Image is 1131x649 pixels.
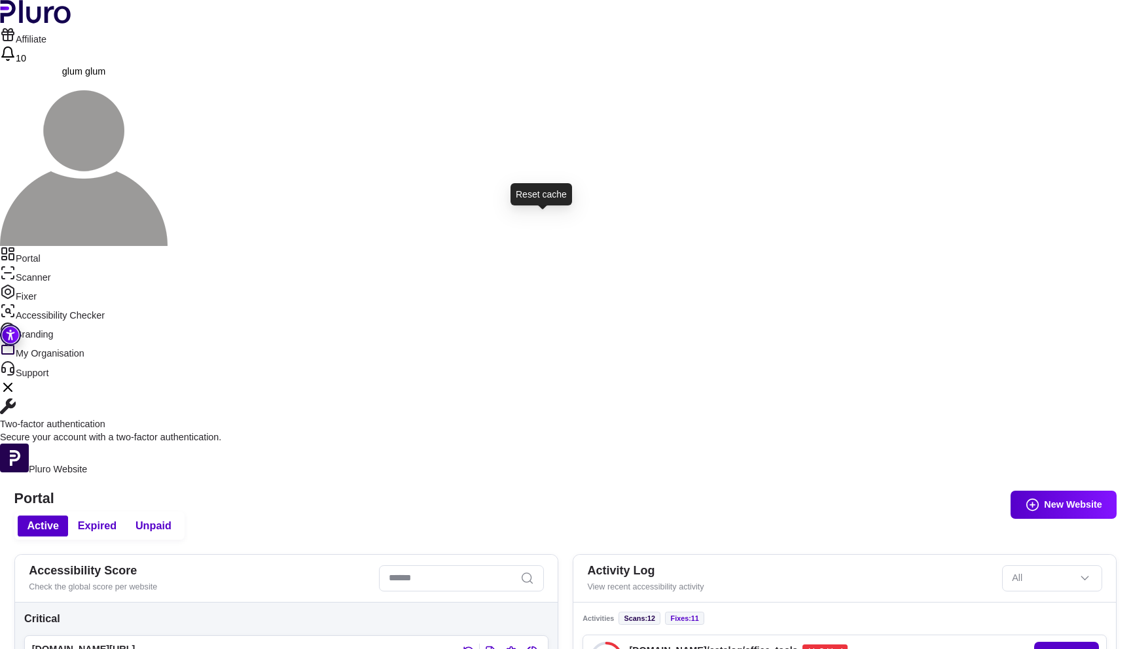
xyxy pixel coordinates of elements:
[511,183,572,205] div: Reset cache
[583,612,1107,625] div: Activities
[1002,565,1102,591] div: Set sorting
[379,565,544,591] input: Search
[78,519,117,533] span: Expired
[587,564,992,578] h2: Activity Log
[126,516,181,536] button: Unpaid
[587,581,992,593] div: View recent accessibility activity
[135,519,171,533] span: Unpaid
[647,614,655,622] span: 12
[29,581,369,593] div: Check the global score per website
[18,516,68,536] button: Active
[1011,491,1117,519] button: New Website
[29,564,369,578] h2: Accessibility Score
[24,612,548,626] h3: Critical
[62,66,105,77] span: glum glum
[68,516,126,536] button: Expired
[14,490,1117,507] h1: Portal
[691,614,699,622] span: 11
[16,53,26,63] span: 10
[665,612,704,625] li: fixes :
[27,519,59,533] span: Active
[619,612,660,625] li: scans :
